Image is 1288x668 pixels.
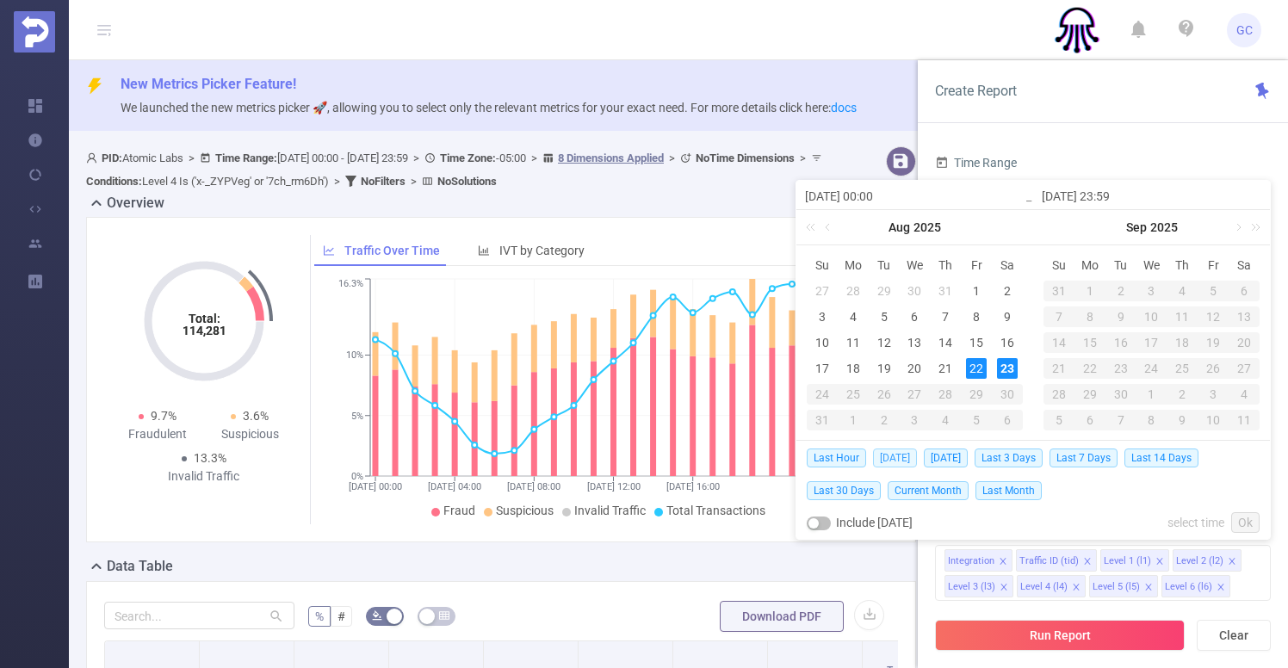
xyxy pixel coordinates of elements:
div: 4 [930,410,961,430]
div: 5 [1198,281,1229,301]
span: [DATE] [873,448,917,467]
td: August 25, 2025 [838,381,869,407]
div: 24 [1136,358,1167,379]
td: September 4, 2025 [1167,278,1198,304]
td: August 13, 2025 [900,330,931,356]
div: 26 [869,384,900,405]
span: Last 14 Days [1124,448,1198,467]
div: 8 [1074,306,1105,327]
td: October 1, 2025 [1136,381,1167,407]
td: August 18, 2025 [838,356,869,381]
td: October 11, 2025 [1229,407,1260,433]
td: October 7, 2025 [1105,407,1136,433]
div: 29 [1074,384,1105,405]
div: 7 [1105,410,1136,430]
span: Mo [838,257,869,273]
tspan: Total: [188,312,220,325]
td: August 4, 2025 [838,304,869,330]
th: Sun [807,252,838,278]
td: August 29, 2025 [961,381,992,407]
i: icon: bg-colors [372,610,382,621]
td: September 20, 2025 [1229,330,1260,356]
span: [DATE] [924,448,968,467]
span: Current Month [888,481,969,500]
i: icon: bar-chart [478,244,490,257]
div: 16 [1105,332,1136,353]
div: Fraudulent [111,425,204,443]
li: Level 4 (l4) [1017,575,1086,597]
td: September 12, 2025 [1198,304,1229,330]
div: 13 [1229,306,1260,327]
span: > [795,152,811,164]
div: 25 [838,384,869,405]
div: 5 [874,306,895,327]
div: 31 [1043,281,1074,301]
div: 11 [843,332,864,353]
td: August 21, 2025 [930,356,961,381]
td: August 12, 2025 [869,330,900,356]
span: Last Month [975,481,1042,500]
div: 30 [904,281,925,301]
th: Mon [838,252,869,278]
th: Fri [961,252,992,278]
td: September 30, 2025 [1105,381,1136,407]
div: 4 [843,306,864,327]
td: October 3, 2025 [1198,381,1229,407]
span: Suspicious [496,504,554,517]
div: 11 [1229,410,1260,430]
i: icon: close [1072,583,1081,593]
div: 31 [935,281,956,301]
span: Fr [1198,257,1229,273]
span: > [329,175,345,188]
span: We [1136,257,1167,273]
span: Tu [869,257,900,273]
span: IVT by Category [499,244,585,257]
td: September 15, 2025 [1074,330,1105,356]
a: Last year (Control + left) [802,210,825,244]
u: 8 Dimensions Applied [558,152,664,164]
li: Level 1 (l1) [1100,549,1169,572]
a: Next month (PageDown) [1229,210,1245,244]
div: 3 [812,306,833,327]
td: August 16, 2025 [992,330,1023,356]
div: 31 [807,410,838,430]
td: August 15, 2025 [961,330,992,356]
div: 4 [1229,384,1260,405]
td: September 29, 2025 [1074,381,1105,407]
span: Th [1167,257,1198,273]
span: > [183,152,200,164]
b: Time Range: [215,152,277,164]
td: August 6, 2025 [900,304,931,330]
span: Mo [1074,257,1105,273]
span: Atomic Labs [DATE] 00:00 - [DATE] 23:59 -05:00 [86,152,827,188]
h2: Overview [107,193,164,213]
span: Su [1043,257,1074,273]
div: 2 [1167,384,1198,405]
div: 18 [843,358,864,379]
div: 9 [997,306,1018,327]
img: Protected Media [14,11,55,53]
td: October 2, 2025 [1167,381,1198,407]
div: 27 [900,384,931,405]
span: We [900,257,931,273]
i: icon: line-chart [323,244,335,257]
div: 6 [1229,281,1260,301]
b: No Filters [361,175,406,188]
div: 21 [935,358,956,379]
td: September 14, 2025 [1043,330,1074,356]
a: 2025 [912,210,943,244]
td: August 31, 2025 [1043,278,1074,304]
tspan: 16.3% [338,279,363,290]
div: Level 1 (l1) [1104,550,1151,572]
td: September 23, 2025 [1105,356,1136,381]
div: 1 [1136,384,1167,405]
b: Time Zone: [440,152,496,164]
span: Last 3 Days [975,448,1043,467]
td: September 8, 2025 [1074,304,1105,330]
div: 10 [1136,306,1167,327]
td: August 2, 2025 [992,278,1023,304]
i: icon: close [1228,557,1236,567]
div: 6 [992,410,1023,430]
td: September 2, 2025 [869,407,900,433]
div: 1 [966,281,987,301]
